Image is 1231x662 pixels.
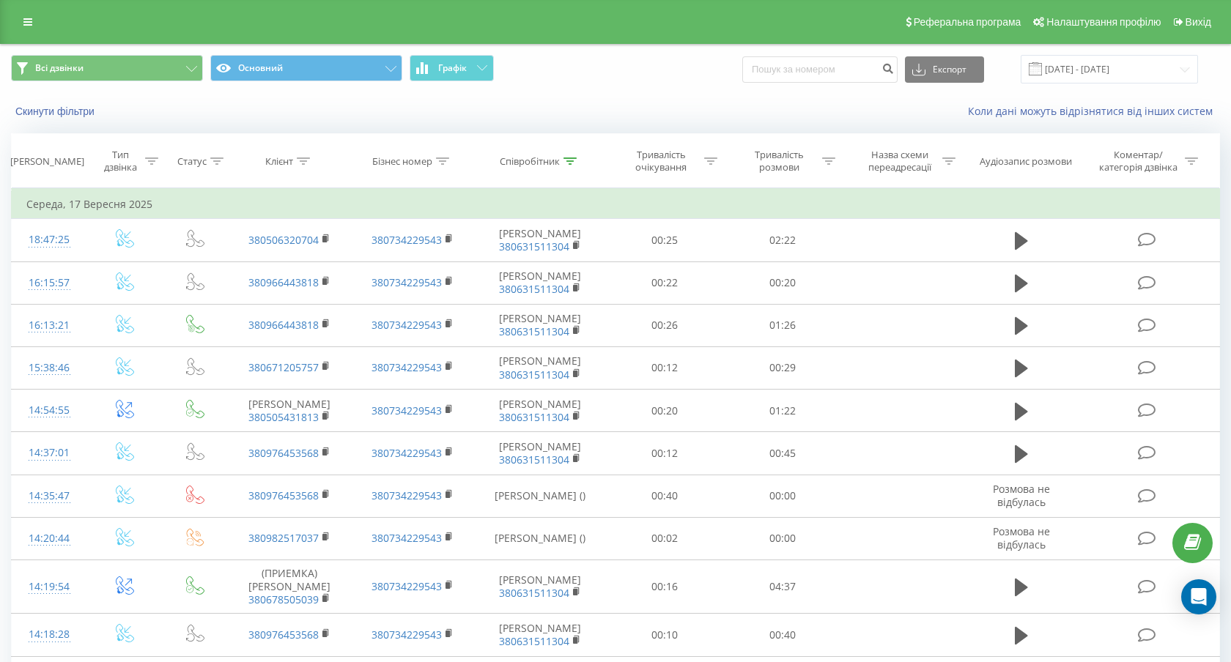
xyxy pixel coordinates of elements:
div: [PERSON_NAME] [10,155,84,168]
td: 00:26 [606,304,724,346]
div: Коментар/категорія дзвінка [1095,149,1181,174]
a: 380734229543 [371,403,442,417]
button: Скинути фільтри [11,105,102,118]
a: 380631511304 [499,368,569,382]
span: Розмова не відбулась [993,524,1050,551]
a: 380734229543 [371,275,442,289]
button: Всі дзвінки [11,55,203,81]
a: 380631511304 [499,453,569,466]
span: Реферальна програма [914,16,1021,28]
div: 18:47:25 [26,226,73,254]
a: 380631511304 [499,410,569,424]
td: 00:20 [606,390,724,432]
td: 00:00 [724,517,842,559]
td: 00:10 [606,614,724,656]
td: 00:16 [606,559,724,614]
td: [PERSON_NAME] [474,304,606,346]
a: 380734229543 [371,233,442,247]
td: [PERSON_NAME] () [474,517,606,559]
span: Розмова не відбулась [993,482,1050,509]
div: 14:18:28 [26,620,73,649]
td: 02:22 [724,219,842,261]
div: 16:13:21 [26,311,73,340]
td: [PERSON_NAME] [474,614,606,656]
div: 14:37:01 [26,439,73,467]
a: 380631511304 [499,239,569,253]
a: 380976453568 [248,488,319,502]
td: 01:26 [724,304,842,346]
a: 380734229543 [371,488,442,502]
a: 380678505039 [248,592,319,606]
a: 380734229543 [371,360,442,374]
span: Всі дзвінки [35,62,84,74]
span: Графік [438,63,467,73]
td: 00:20 [724,261,842,304]
td: 00:00 [724,475,842,517]
div: Тривалість очікування [622,149,700,174]
a: 380734229543 [371,628,442,641]
input: Пошук за номером [742,56,898,83]
div: 14:35:47 [26,482,73,510]
button: Експорт [905,56,984,83]
div: Клієнт [265,155,293,168]
td: Середа, 17 Вересня 2025 [12,190,1220,219]
td: 00:12 [606,432,724,475]
a: 380631511304 [499,586,569,600]
div: 15:38:46 [26,354,73,382]
td: [PERSON_NAME] [474,390,606,432]
div: Тип дзвінка [100,149,141,174]
td: 00:29 [724,346,842,389]
td: [PERSON_NAME] () [474,475,606,517]
td: 00:12 [606,346,724,389]
div: Статус [177,155,207,168]
div: 14:19:54 [26,573,73,601]
td: 00:02 [606,517,724,559]
a: 380505431813 [248,410,319,424]
td: 00:45 [724,432,842,475]
td: [PERSON_NAME] [474,219,606,261]
td: 04:37 [724,559,842,614]
a: 380631511304 [499,282,569,296]
div: 16:15:57 [26,269,73,297]
a: 380734229543 [371,446,442,460]
div: Назва схеми переадресації [860,149,939,174]
a: 380966443818 [248,275,319,289]
div: Аудіозапис розмови [980,155,1072,168]
div: Бізнес номер [372,155,432,168]
span: Вихід [1186,16,1211,28]
button: Графік [410,55,494,81]
td: [PERSON_NAME] [474,432,606,475]
a: 380734229543 [371,531,442,545]
td: 00:25 [606,219,724,261]
td: 00:40 [606,475,724,517]
a: Коли дані можуть відрізнятися вiд інших систем [968,104,1220,118]
a: 380976453568 [248,628,319,641]
td: [PERSON_NAME] [474,261,606,304]
a: 380734229543 [371,579,442,593]
div: Open Intercom Messenger [1181,579,1216,614]
a: 380671205757 [248,360,319,374]
a: 380631511304 [499,634,569,648]
td: (ПРИЕМКА) [PERSON_NAME] [229,559,351,614]
td: [PERSON_NAME] [474,559,606,614]
a: 380734229543 [371,318,442,332]
div: 14:54:55 [26,396,73,425]
div: 14:20:44 [26,524,73,553]
a: 380506320704 [248,233,319,247]
td: 00:40 [724,614,842,656]
td: 01:22 [724,390,842,432]
td: 00:22 [606,261,724,304]
a: 380982517037 [248,531,319,545]
td: [PERSON_NAME] [474,346,606,389]
a: 380966443818 [248,318,319,332]
span: Налаштування профілю [1046,16,1161,28]
div: Співробітник [500,155,560,168]
td: [PERSON_NAME] [229,390,351,432]
a: 380631511304 [499,324,569,338]
button: Основний [210,55,402,81]
a: 380976453568 [248,446,319,460]
div: Тривалість розмови [740,149,818,174]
